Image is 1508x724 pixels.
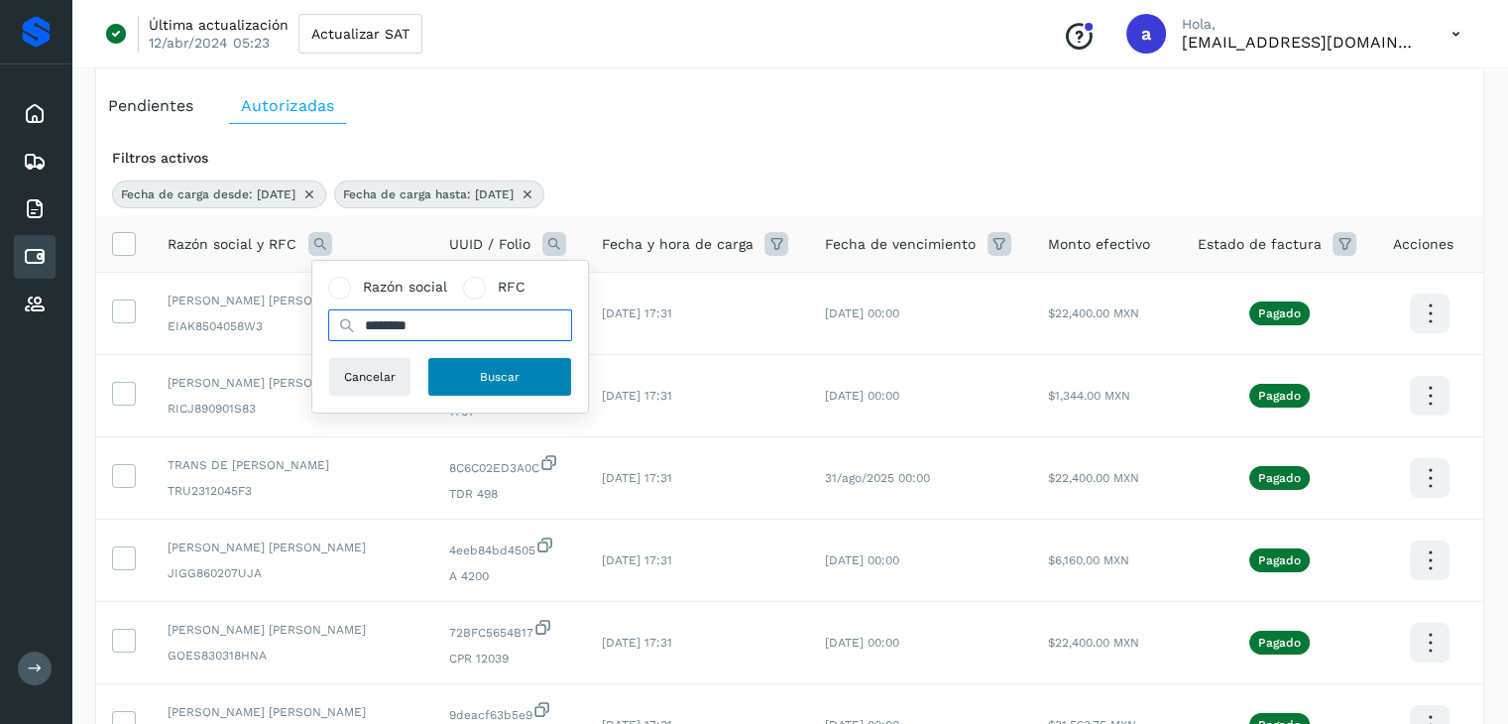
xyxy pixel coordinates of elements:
span: A 4200 [449,567,569,585]
span: 8C6C02ED3A0C [449,453,569,477]
div: Cuentas por pagar [14,235,56,279]
span: RICJ890901S83 [168,400,417,418]
div: Filtros activos [112,148,1467,169]
span: 4eeb84bd4505 [449,536,569,559]
span: [DATE] 17:31 [601,636,671,650]
span: [DATE] 17:31 [601,306,671,320]
span: $22,400.00 MXN [1048,471,1139,485]
span: Acciones [1393,234,1453,255]
span: 9deacf63b5e9 [449,700,569,724]
span: TRANS DE [PERSON_NAME] [168,456,417,474]
span: [DATE] 00:00 [825,389,899,403]
p: Pagado [1258,553,1301,567]
p: Pagado [1258,306,1301,320]
span: EIAK8504058W3 [168,317,417,335]
div: Facturas [14,187,56,231]
span: $22,400.00 MXN [1048,636,1139,650]
span: Autorizadas [241,96,334,115]
span: $6,160.00 MXN [1048,553,1129,567]
span: TRU2312045F3 [168,482,417,500]
span: Fecha de carga desde: [DATE] [121,185,295,203]
span: $1,344.00 MXN [1048,389,1130,403]
span: [DATE] 00:00 [825,636,899,650]
p: Pagado [1258,471,1301,485]
p: Última actualización [149,16,289,34]
span: [DATE] 00:00 [825,306,899,320]
span: Monto efectivo [1048,234,1150,255]
div: Fecha de carga desde: 2025-06-01 [112,181,326,208]
span: [PERSON_NAME] [PERSON_NAME] [168,374,417,392]
span: [DATE] 00:00 [825,553,899,567]
span: [DATE] 17:31 [601,389,671,403]
p: admon@logicen.com.mx [1182,33,1420,52]
span: [DATE] 17:31 [601,553,671,567]
span: [PERSON_NAME] [PERSON_NAME] [168,539,417,556]
span: Fecha y hora de carga [601,234,753,255]
p: Pagado [1258,636,1301,650]
span: GOES830318HNA [168,647,417,664]
span: UUID / Folio [449,234,530,255]
div: Proveedores [14,283,56,326]
span: 31/ago/2025 00:00 [825,471,930,485]
span: CPR 12039 [449,650,569,667]
div: Inicio [14,92,56,136]
button: Actualizar SAT [298,14,422,54]
span: TDR 498 [449,485,569,503]
span: Estado de factura [1197,234,1321,255]
div: Fecha de carga hasta: 2025-06-30 [334,181,544,208]
span: 72BFC5654B17 [449,618,569,642]
div: Embarques [14,140,56,183]
p: Hola, [1182,16,1420,33]
span: $22,400.00 MXN [1048,306,1139,320]
span: [PERSON_NAME] [PERSON_NAME] [168,703,417,721]
span: Actualizar SAT [311,27,409,41]
span: Fecha de carga hasta: [DATE] [343,185,514,203]
span: JIGG860207UJA [168,564,417,582]
span: Pendientes [108,96,193,115]
span: [PERSON_NAME] [PERSON_NAME] [168,292,417,309]
span: [PERSON_NAME] [PERSON_NAME] [168,621,417,639]
span: Fecha de vencimiento [825,234,976,255]
p: Pagado [1258,389,1301,403]
span: Razón social y RFC [168,234,296,255]
p: 12/abr/2024 05:23 [149,34,270,52]
span: [DATE] 17:31 [601,471,671,485]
